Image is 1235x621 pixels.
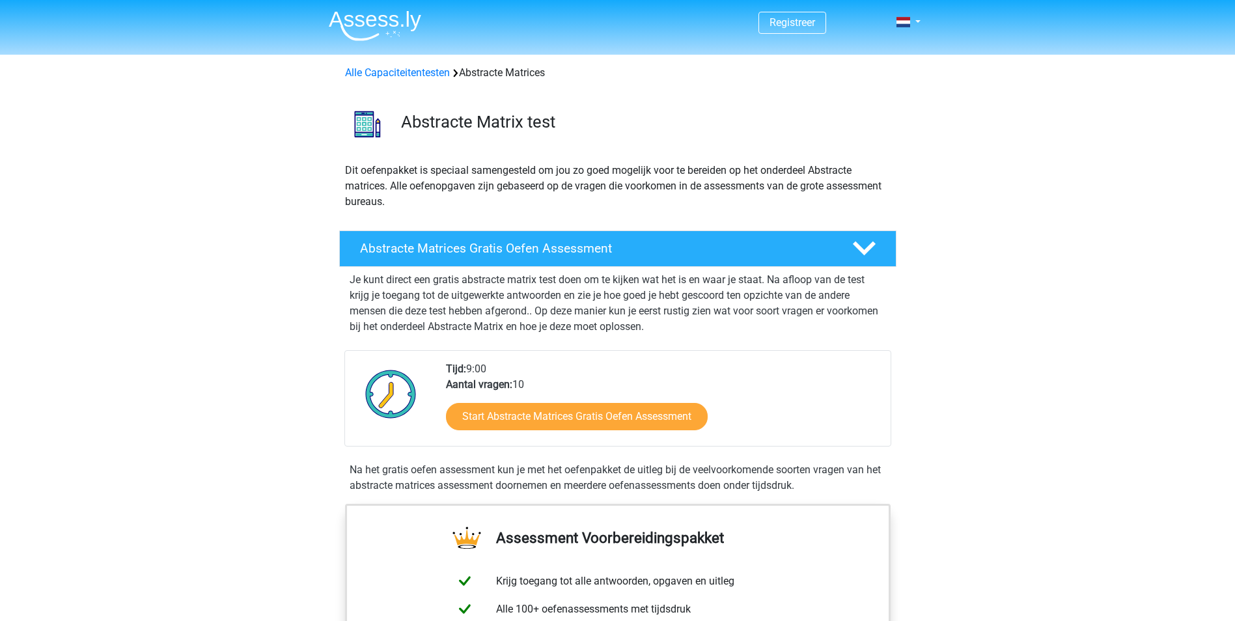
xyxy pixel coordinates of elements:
img: abstracte matrices [340,96,395,152]
h4: Abstracte Matrices Gratis Oefen Assessment [360,241,831,256]
div: Abstracte Matrices [340,65,896,81]
div: Na het gratis oefen assessment kun je met het oefenpakket de uitleg bij de veelvoorkomende soorte... [344,462,891,493]
a: Start Abstracte Matrices Gratis Oefen Assessment [446,403,708,430]
div: 9:00 10 [436,361,890,446]
b: Aantal vragen: [446,378,512,391]
a: Registreer [770,16,815,29]
img: Assessly [329,10,421,41]
h3: Abstracte Matrix test [401,112,886,132]
p: Dit oefenpakket is speciaal samengesteld om jou zo goed mogelijk voor te bereiden op het onderdee... [345,163,891,210]
b: Tijd: [446,363,466,375]
a: Alle Capaciteitentesten [345,66,450,79]
p: Je kunt direct een gratis abstracte matrix test doen om te kijken wat het is en waar je staat. Na... [350,272,886,335]
img: Klok [358,361,424,426]
a: Abstracte Matrices Gratis Oefen Assessment [334,230,902,267]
